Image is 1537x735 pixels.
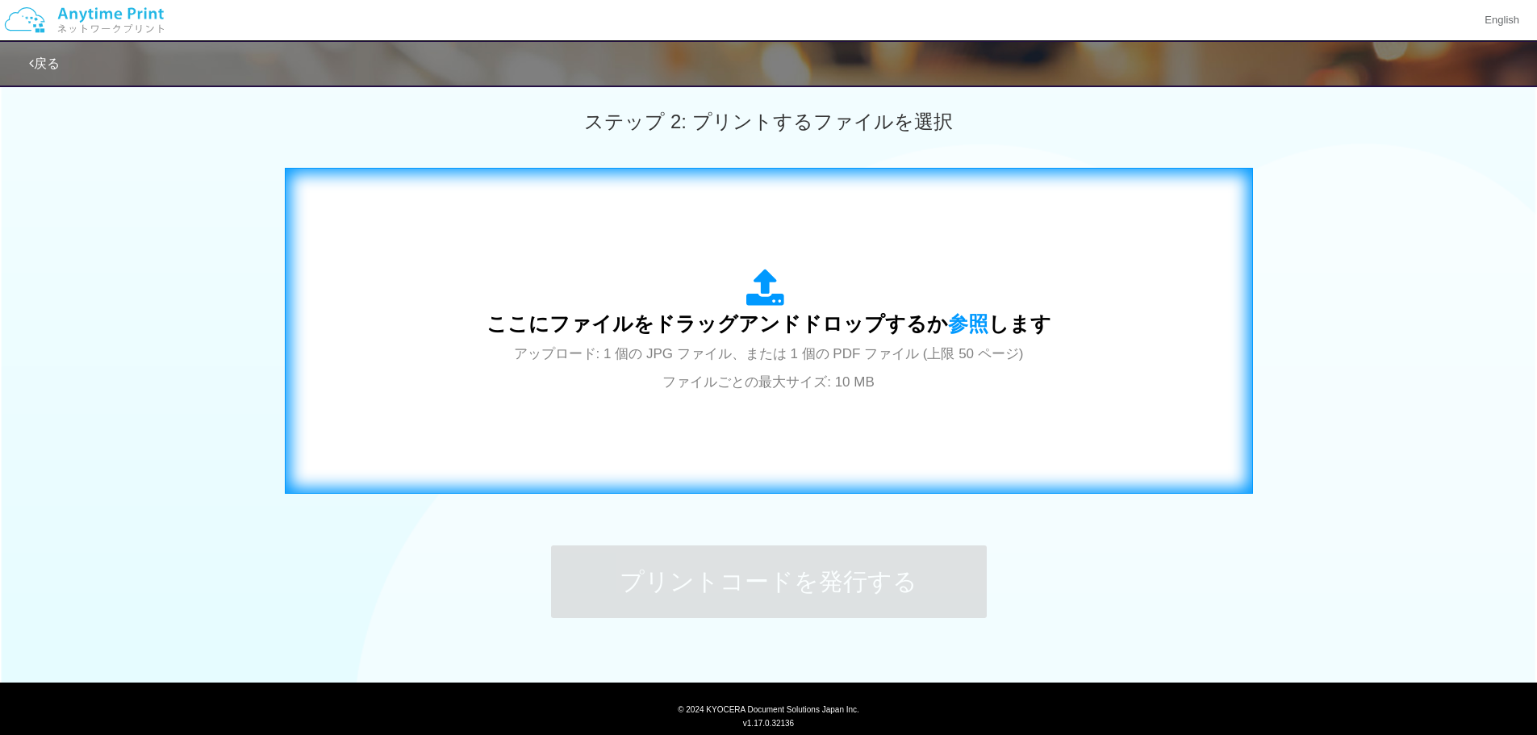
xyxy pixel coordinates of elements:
span: v1.17.0.32136 [743,718,794,728]
button: プリントコードを発行する [551,545,987,618]
a: 戻る [29,56,60,70]
span: アップロード: 1 個の JPG ファイル、または 1 個の PDF ファイル (上限 50 ページ) ファイルごとの最大サイズ: 10 MB [514,346,1024,389]
span: ここにファイルをドラッグアンドドロップするか します [487,312,1051,335]
span: 参照 [948,312,988,335]
span: ステップ 2: プリントするファイルを選択 [584,111,952,132]
span: © 2024 KYOCERA Document Solutions Japan Inc. [678,704,859,714]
